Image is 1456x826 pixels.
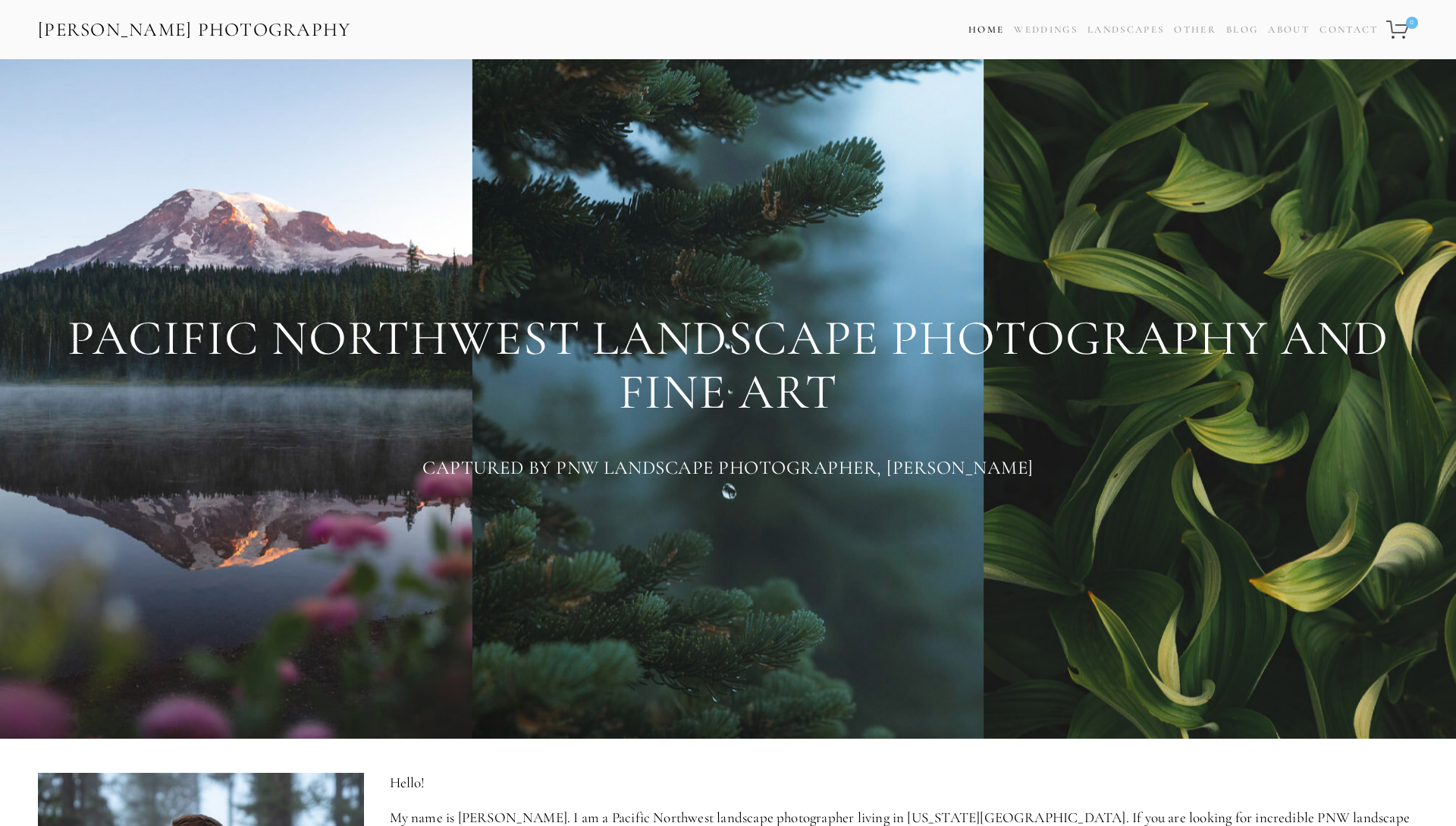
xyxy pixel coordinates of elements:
a: 0 items in cart [1384,11,1420,48]
a: Weddings [1014,24,1078,36]
p: Hello! [390,773,1419,793]
a: [PERSON_NAME] Photography [36,13,353,47]
h1: PACIFIC NORTHWEST LANDSCAPE PHOTOGRAPHY AND FINE ART [38,311,1418,420]
a: Other [1174,24,1216,36]
span: 0 [1406,17,1418,29]
a: About [1268,19,1310,41]
a: Home [968,19,1004,41]
a: Landscapes [1087,24,1164,36]
a: Blog [1226,19,1258,41]
h3: Captured By PNW Landscape Photographer, [PERSON_NAME] [38,452,1418,483]
a: Contact [1319,19,1378,41]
